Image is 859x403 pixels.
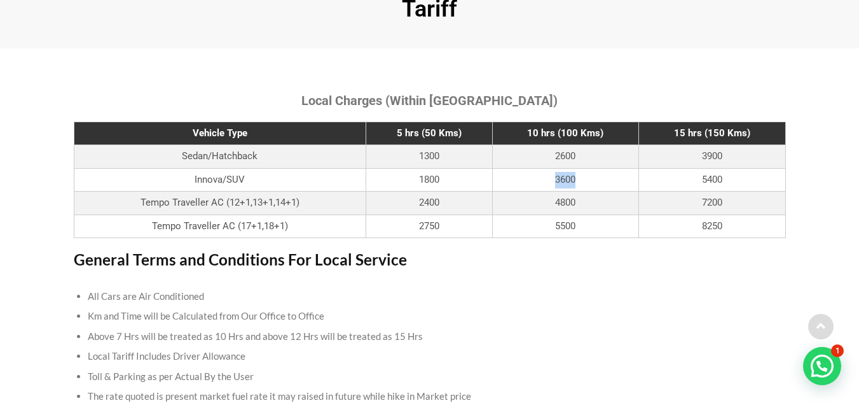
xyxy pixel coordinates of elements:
[366,145,492,169] td: 1300
[492,122,638,145] th: 10 hrs (100 Kms)
[74,145,366,169] td: Sedan/Hatchback
[492,215,638,238] td: 5500
[74,168,366,192] td: Innova/SUV
[74,122,366,145] th: Vehicle Type
[492,145,638,169] td: 2600
[74,251,786,269] h3: General Terms and Conditions For Local Service
[74,215,366,238] td: Tempo Traveller AC (17+1,18+1)
[366,168,492,192] td: 1800
[88,327,771,347] li: Above 7 Hrs will be treated as 10 Hrs and above 12 Hrs will be treated as 15 Hrs
[366,192,492,215] td: 2400
[639,145,786,169] td: 3900
[639,122,786,145] th: 15 hrs (150 Kms)
[492,168,638,192] td: 3600
[88,346,771,367] li: Local Tariff Includes Driver Allowance
[88,286,771,307] li: All Cars are Air Conditioned
[639,215,786,238] td: 8250
[492,192,638,215] td: 4800
[366,122,492,145] th: 5 hrs (50 Kms)
[88,306,771,327] li: Km and Time will be Calculated from Our Office to Office
[88,367,771,387] li: Toll & Parking as per Actual By the User
[74,192,366,215] td: Tempo Traveller AC (12+1,13+1,14+1)
[639,168,786,192] td: 5400
[74,93,786,108] h4: Local Charges (Within [GEOGRAPHIC_DATA])
[639,192,786,215] td: 7200
[366,215,492,238] td: 2750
